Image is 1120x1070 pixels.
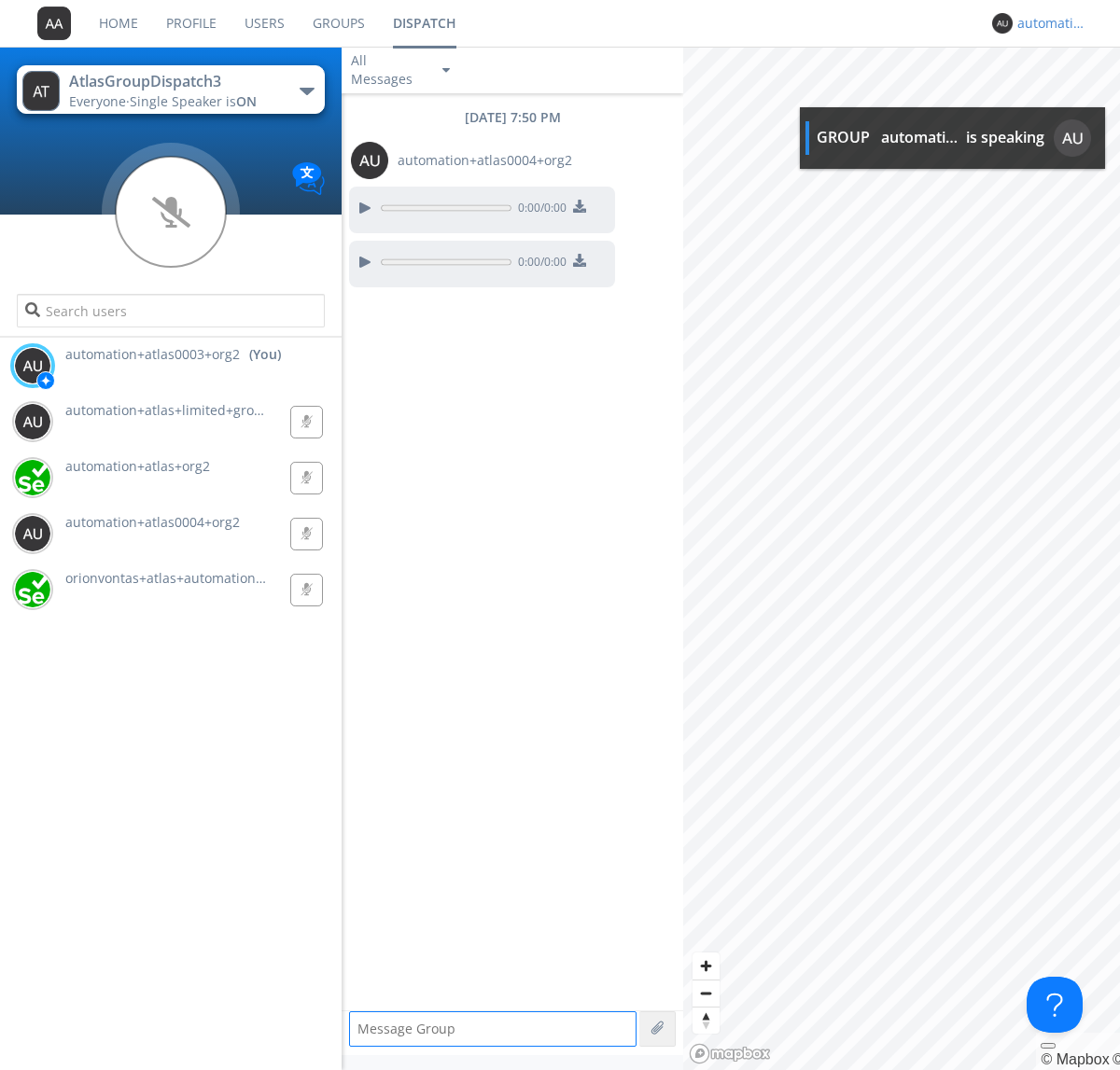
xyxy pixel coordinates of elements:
[236,92,257,110] span: ON
[351,51,426,89] div: All Messages
[249,345,281,364] div: (You)
[17,294,324,327] input: Search users
[65,345,240,364] span: automation+atlas0003+org2
[17,65,324,114] button: AtlasGroupDispatch3Everyone·Single Speaker isON
[342,108,683,127] div: [DATE] 7:50 PM
[693,952,720,980] button: Zoom in
[573,200,586,213] img: download media button
[14,403,51,440] img: 373638.png
[573,254,586,267] img: download media button
[292,162,325,195] img: Translation enabled
[1017,14,1087,33] div: automation+atlas0003+org2
[511,200,567,220] span: 0:00 / 0:00
[65,401,313,419] span: automation+atlas+limited+groups+org2
[65,457,210,475] span: automation+atlas+org2
[37,7,71,40] img: 373638.png
[14,459,51,496] img: 416df68e558d44378204aed28a8ce244
[398,151,572,170] span: automation+atlas0004+org2
[14,515,51,552] img: 373638.png
[511,254,567,274] span: 0:00 / 0:00
[69,71,279,92] div: AtlasGroupDispatch3
[966,127,1044,148] div: is speaking
[1041,1043,1056,1049] button: Toggle attribution
[881,127,960,148] div: automation+atlas0004+org2
[693,1007,720,1034] span: Reset bearing to north
[992,13,1013,34] img: 373638.png
[693,980,720,1007] button: Zoom out
[351,142,388,179] img: 373638.png
[69,92,279,111] div: Everyone ·
[65,513,240,531] span: automation+atlas0004+org2
[442,68,450,73] img: caret-down-sm.svg
[689,1043,771,1064] a: Mapbox logo
[1027,977,1083,1033] iframe: Toggle Customer Support
[1041,1051,1109,1067] a: Mapbox
[817,127,870,148] div: GROUP
[693,1007,720,1034] button: Reset bearing to north
[130,92,257,110] span: Single Speaker is
[14,571,51,608] img: 29d36aed6fa347d5a1537e7736e6aa13
[65,569,291,587] span: orionvontas+atlas+automation+org2
[22,71,60,111] img: 373638.png
[14,347,51,384] img: 373638.png
[1054,119,1091,157] img: 373638.png
[693,980,720,1007] span: Zoom out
